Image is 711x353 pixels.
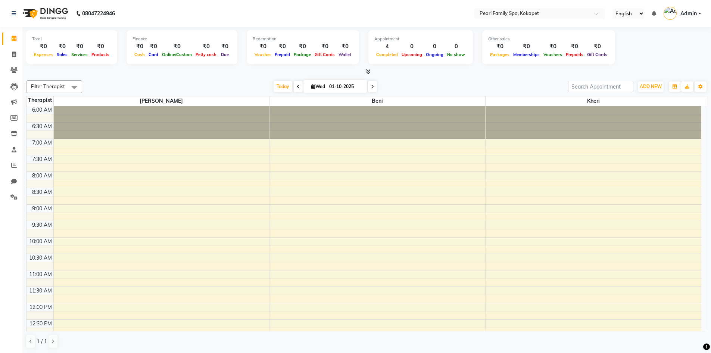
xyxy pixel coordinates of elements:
span: No show [445,52,467,57]
button: ADD NEW [638,81,664,92]
div: 10:00 AM [28,238,53,245]
div: 9:00 AM [31,205,53,213]
div: 7:00 AM [31,139,53,147]
div: 0 [445,42,467,51]
span: Ongoing [424,52,445,57]
span: Due [219,52,231,57]
span: Packages [488,52,511,57]
div: ₹0 [90,42,111,51]
div: Redemption [253,36,353,42]
div: Other sales [488,36,609,42]
div: Appointment [374,36,467,42]
div: ₹0 [218,42,231,51]
div: Total [32,36,111,42]
span: Petty cash [194,52,218,57]
span: Services [69,52,90,57]
span: Prepaids [564,52,585,57]
div: ₹0 [194,42,218,51]
span: Voucher [253,52,273,57]
span: Kheri [486,96,701,106]
span: 1 / 1 [37,338,47,346]
div: 8:30 AM [31,188,53,196]
div: Finance [132,36,231,42]
div: 7:30 AM [31,155,53,163]
span: Package [292,52,313,57]
div: ₹0 [337,42,353,51]
span: Upcoming [400,52,424,57]
span: Memberships [511,52,542,57]
div: 6:00 AM [31,106,53,114]
div: 0 [424,42,445,51]
div: ₹0 [292,42,313,51]
div: ₹0 [313,42,337,51]
div: ₹0 [585,42,609,51]
span: Online/Custom [160,52,194,57]
span: Admin [680,10,697,18]
span: [PERSON_NAME] [54,96,269,106]
span: ADD NEW [640,84,662,89]
span: Wallet [337,52,353,57]
span: Filter Therapist [31,83,65,89]
div: 9:30 AM [31,221,53,229]
div: ₹0 [273,42,292,51]
div: ₹0 [488,42,511,51]
span: Vouchers [542,52,564,57]
span: Wed [309,84,327,89]
span: Card [147,52,160,57]
div: 6:30 AM [31,123,53,130]
div: Therapist [26,96,53,104]
div: 0 [400,42,424,51]
div: ₹0 [55,42,69,51]
div: 11:00 AM [28,270,53,278]
div: 8:00 AM [31,172,53,180]
div: 12:00 PM [28,303,53,311]
div: ₹0 [511,42,542,51]
span: Expenses [32,52,55,57]
div: ₹0 [69,42,90,51]
span: Today [274,81,292,92]
div: 12:30 PM [28,320,53,328]
b: 08047224946 [82,3,115,24]
div: 11:30 AM [28,287,53,295]
span: Products [90,52,111,57]
span: Gift Cards [585,52,609,57]
span: beni [269,96,485,106]
div: ₹0 [132,42,147,51]
div: ₹0 [253,42,273,51]
div: ₹0 [542,42,564,51]
div: ₹0 [160,42,194,51]
img: logo [19,3,70,24]
img: Admin [664,7,677,20]
input: 2025-10-01 [327,81,364,92]
span: Gift Cards [313,52,337,57]
span: Sales [55,52,69,57]
div: 4 [374,42,400,51]
div: ₹0 [147,42,160,51]
span: Prepaid [273,52,292,57]
span: Completed [374,52,400,57]
div: ₹0 [564,42,585,51]
div: 10:30 AM [28,254,53,262]
input: Search Appointment [568,81,633,92]
div: ₹0 [32,42,55,51]
span: Cash [132,52,147,57]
